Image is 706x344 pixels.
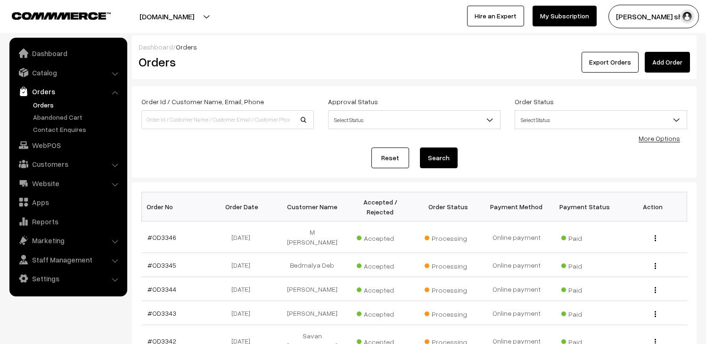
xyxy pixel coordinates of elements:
td: [PERSON_NAME] [278,277,346,301]
img: COMMMERCE [12,12,111,19]
a: #OD3346 [148,233,176,241]
th: Customer Name [278,192,346,221]
button: [PERSON_NAME] sha… [608,5,699,28]
span: Select Status [328,110,501,129]
span: Paid [561,283,608,295]
td: M [PERSON_NAME] [278,221,346,253]
span: Processing [425,231,472,243]
span: Accepted [357,259,404,271]
img: Menu [655,287,656,293]
a: #OD3343 [148,309,176,317]
a: Settings [12,270,124,287]
span: Orders [176,43,197,51]
a: Orders [12,83,124,100]
label: Order Status [515,97,554,106]
a: Reports [12,213,124,230]
a: Contact Enquires [31,124,124,134]
td: Online payment [483,221,551,253]
button: Search [420,147,458,168]
a: #OD3345 [148,261,176,269]
a: More Options [639,134,680,142]
a: Apps [12,194,124,211]
div: / [139,42,690,52]
span: Paid [561,307,608,319]
a: My Subscription [533,6,597,26]
td: Online payment [483,277,551,301]
td: [DATE] [210,253,278,277]
img: Menu [655,311,656,317]
span: Processing [425,307,472,319]
a: Dashboard [12,45,124,62]
a: Abandoned Cart [31,112,124,122]
label: Order Id / Customer Name, Email, Phone [141,97,264,106]
td: [PERSON_NAME] [278,301,346,325]
span: Accepted [357,283,404,295]
span: Processing [425,259,472,271]
th: Payment Method [483,192,551,221]
h2: Orders [139,55,313,69]
th: Action [619,192,687,221]
td: [DATE] [210,277,278,301]
span: Accepted [357,231,404,243]
span: Paid [561,231,608,243]
span: Paid [561,259,608,271]
a: COMMMERCE [12,9,94,21]
a: Hire an Expert [467,6,524,26]
th: Payment Status [550,192,619,221]
td: Online payment [483,253,551,277]
a: Customers [12,156,124,172]
th: Order Date [210,192,278,221]
button: [DOMAIN_NAME] [107,5,227,28]
th: Accepted / Rejected [346,192,414,221]
a: WebPOS [12,137,124,154]
img: Menu [655,235,656,241]
a: Dashboard [139,43,173,51]
img: user [680,9,694,24]
span: Processing [425,283,472,295]
td: Online payment [483,301,551,325]
a: Marketing [12,232,124,249]
span: Select Status [328,112,500,128]
a: Website [12,175,124,192]
a: #OD3344 [148,285,176,293]
a: Orders [31,100,124,110]
a: Catalog [12,64,124,81]
th: Order Status [414,192,483,221]
span: Select Status [515,110,687,129]
td: Bedmalya Deb [278,253,346,277]
td: [DATE] [210,301,278,325]
th: Order No [142,192,210,221]
td: [DATE] [210,221,278,253]
a: Staff Management [12,251,124,268]
button: Export Orders [582,52,639,73]
span: Select Status [515,112,687,128]
a: Reset [371,147,409,168]
a: Add Order [645,52,690,73]
span: Accepted [357,307,404,319]
img: Menu [655,263,656,269]
label: Approval Status [328,97,378,106]
input: Order Id / Customer Name / Customer Email / Customer Phone [141,110,314,129]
